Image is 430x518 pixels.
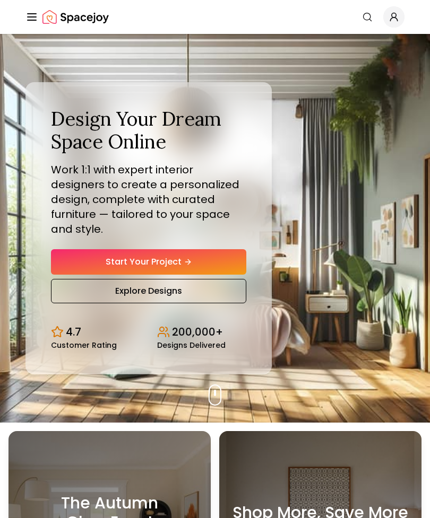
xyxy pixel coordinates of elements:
[51,316,246,349] div: Design stats
[51,279,246,303] a: Explore Designs
[51,341,117,349] small: Customer Rating
[66,324,81,339] p: 4.7
[42,6,109,28] a: Spacejoy
[172,324,223,339] p: 200,000+
[51,108,246,153] h1: Design Your Dream Space Online
[157,341,226,349] small: Designs Delivered
[42,6,109,28] img: Spacejoy Logo
[51,162,246,236] p: Work 1:1 with expert interior designers to create a personalized design, complete with curated fu...
[51,249,246,275] a: Start Your Project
